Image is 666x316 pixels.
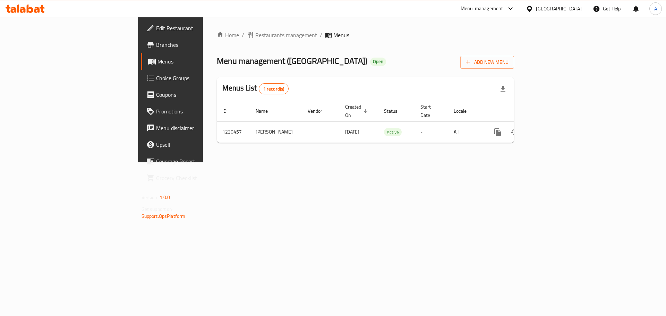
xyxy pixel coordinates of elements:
[415,121,448,143] td: -
[222,107,236,115] span: ID
[141,153,249,170] a: Coverage Report
[247,31,317,39] a: Restaurants management
[536,5,582,12] div: [GEOGRAPHIC_DATA]
[156,174,244,182] span: Grocery Checklist
[461,5,503,13] div: Menu-management
[370,58,386,66] div: Open
[156,24,244,32] span: Edit Restaurant
[160,193,170,202] span: 1.0.0
[448,121,484,143] td: All
[259,86,289,92] span: 1 record(s)
[345,127,359,136] span: [DATE]
[142,212,186,221] a: Support.OpsPlatform
[141,120,249,136] a: Menu disclaimer
[156,91,244,99] span: Coupons
[142,205,173,214] span: Get support on:
[141,103,249,120] a: Promotions
[141,170,249,186] a: Grocery Checklist
[156,157,244,165] span: Coverage Report
[141,86,249,103] a: Coupons
[454,107,476,115] span: Locale
[255,31,317,39] span: Restaurants management
[217,101,562,143] table: enhanced table
[308,107,331,115] span: Vendor
[141,136,249,153] a: Upsell
[156,41,244,49] span: Branches
[156,74,244,82] span: Choice Groups
[217,31,514,39] nav: breadcrumb
[156,124,244,132] span: Menu disclaimer
[157,57,244,66] span: Menus
[484,101,562,122] th: Actions
[141,36,249,53] a: Branches
[156,107,244,116] span: Promotions
[345,103,370,119] span: Created On
[466,58,509,67] span: Add New Menu
[141,20,249,36] a: Edit Restaurant
[370,59,386,65] span: Open
[654,5,657,12] span: A
[217,53,367,69] span: Menu management ( [GEOGRAPHIC_DATA] )
[384,128,402,136] span: Active
[420,103,440,119] span: Start Date
[156,140,244,149] span: Upsell
[259,83,289,94] div: Total records count
[384,107,407,115] span: Status
[142,193,159,202] span: Version:
[141,70,249,86] a: Choice Groups
[141,53,249,70] a: Menus
[333,31,349,39] span: Menus
[256,107,277,115] span: Name
[320,31,322,39] li: /
[506,124,523,140] button: Change Status
[460,56,514,69] button: Add New Menu
[250,121,302,143] td: [PERSON_NAME]
[495,80,511,97] div: Export file
[222,83,289,94] h2: Menus List
[489,124,506,140] button: more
